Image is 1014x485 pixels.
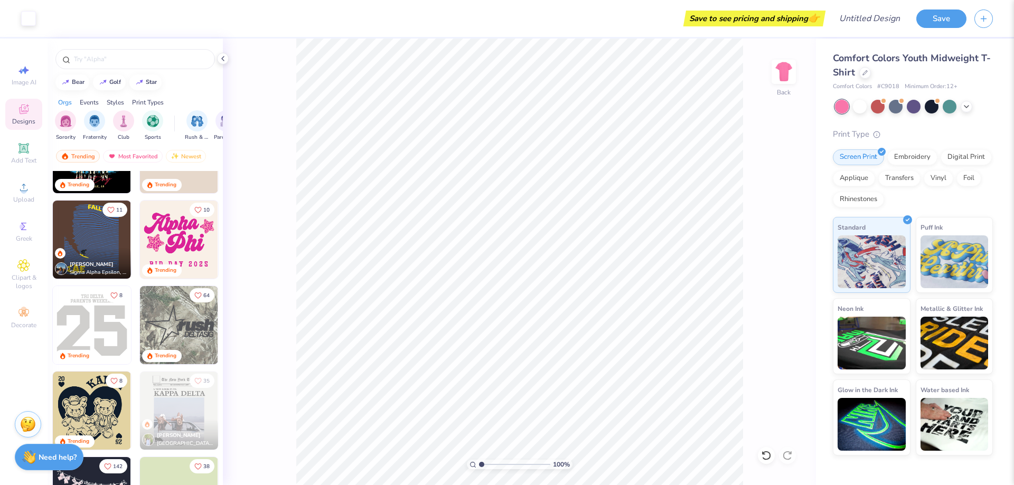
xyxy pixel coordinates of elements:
[838,317,906,369] img: Neon Ink
[56,150,100,163] div: Trending
[214,134,238,141] span: Parent's Weekend
[956,170,981,186] div: Foil
[831,8,908,29] input: Untitled Design
[838,384,898,395] span: Glow in the Dark Ink
[118,115,129,127] img: Club Image
[60,115,72,127] img: Sorority Image
[89,115,100,127] img: Fraternity Image
[108,153,116,160] img: most_fav.gif
[921,235,989,288] img: Puff Ink
[833,82,872,91] span: Comfort Colors
[921,384,969,395] span: Water based Ink
[833,192,884,207] div: Rhinestones
[118,134,129,141] span: Club
[83,110,107,141] button: filter button
[941,149,992,165] div: Digital Print
[145,134,161,141] span: Sports
[55,74,89,90] button: bear
[838,235,906,288] img: Standard
[55,110,76,141] div: filter for Sorority
[220,115,232,127] img: Parent's Weekend Image
[107,98,124,107] div: Styles
[833,149,884,165] div: Screen Print
[132,98,164,107] div: Print Types
[93,74,126,90] button: golf
[214,110,238,141] div: filter for Parent's Weekend
[99,79,107,85] img: trend_line.gif
[72,79,84,85] div: bear
[833,128,993,140] div: Print Type
[129,74,162,90] button: star
[553,460,570,469] span: 100 %
[838,222,866,233] span: Standard
[833,170,875,186] div: Applique
[58,98,72,107] div: Orgs
[777,88,791,97] div: Back
[12,117,35,126] span: Designs
[142,110,163,141] div: filter for Sports
[686,11,823,26] div: Save to see pricing and shipping
[13,195,34,204] span: Upload
[73,54,208,64] input: Try "Alpha"
[146,79,157,85] div: star
[905,82,957,91] span: Minimum Order: 12 +
[185,110,209,141] button: filter button
[147,115,159,127] img: Sports Image
[921,303,983,314] span: Metallic & Glitter Ink
[142,110,163,141] button: filter button
[39,452,77,462] strong: Need help?
[11,321,36,329] span: Decorate
[103,150,163,163] div: Most Favorited
[773,61,794,82] img: Back
[113,110,134,141] button: filter button
[56,134,76,141] span: Sorority
[16,234,32,243] span: Greek
[135,79,144,85] img: trend_line.gif
[924,170,953,186] div: Vinyl
[55,110,76,141] button: filter button
[921,222,943,233] span: Puff Ink
[921,317,989,369] img: Metallic & Glitter Ink
[185,134,209,141] span: Rush & Bid
[921,398,989,451] img: Water based Ink
[61,79,70,85] img: trend_line.gif
[887,149,937,165] div: Embroidery
[166,150,206,163] div: Newest
[11,156,36,165] span: Add Text
[61,153,69,160] img: trending.gif
[877,82,899,91] span: # C9018
[5,273,42,290] span: Clipart & logos
[916,9,966,28] button: Save
[808,12,820,24] span: 👉
[80,98,99,107] div: Events
[878,170,921,186] div: Transfers
[83,134,107,141] span: Fraternity
[214,110,238,141] button: filter button
[191,115,203,127] img: Rush & Bid Image
[185,110,209,141] div: filter for Rush & Bid
[838,303,863,314] span: Neon Ink
[838,398,906,451] img: Glow in the Dark Ink
[12,78,36,87] span: Image AI
[113,110,134,141] div: filter for Club
[171,153,179,160] img: Newest.gif
[109,79,121,85] div: golf
[83,110,107,141] div: filter for Fraternity
[833,52,991,79] span: Comfort Colors Youth Midweight T-Shirt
